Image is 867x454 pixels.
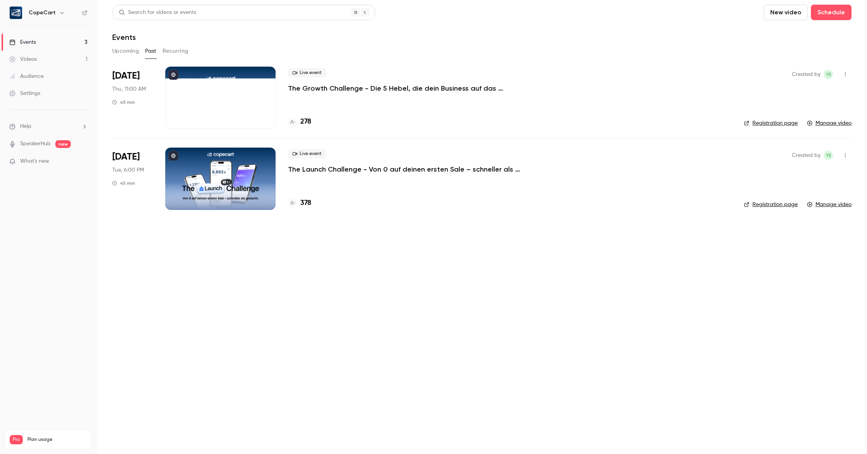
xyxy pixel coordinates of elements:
[744,119,798,127] a: Registration page
[300,117,311,127] h4: 278
[9,72,44,80] div: Audience
[112,99,135,105] div: 45 min
[112,148,153,210] div: Sep 30 Tue, 6:00 PM (Europe/Berlin)
[807,201,852,208] a: Manage video
[792,70,821,79] span: Created by
[112,70,140,82] span: [DATE]
[163,45,188,57] button: Recurring
[9,38,36,46] div: Events
[55,140,71,148] span: new
[792,151,821,160] span: Created by
[112,45,139,57] button: Upcoming
[807,119,852,127] a: Manage video
[826,151,831,160] span: YE
[10,7,22,19] img: CopeCart
[145,45,156,57] button: Past
[811,5,852,20] button: Schedule
[27,437,87,443] span: Plan usage
[826,70,831,79] span: YE
[288,165,520,174] a: The Launch Challenge - Von 0 auf deinen ersten Sale – schneller als gedacht
[112,180,135,186] div: 45 min
[9,89,40,97] div: Settings
[764,5,808,20] button: New video
[112,33,136,42] h1: Events
[824,151,833,160] span: Yasamin Esfahani
[288,84,520,93] a: The Growth Challenge - Die 5 Hebel, die dein Business auf das nächste Level katapultieren
[29,9,56,17] h6: CopeCart
[20,122,31,131] span: Help
[288,149,326,158] span: Live event
[288,68,326,77] span: Live event
[300,198,311,208] h4: 378
[20,157,49,165] span: What's new
[112,151,140,163] span: [DATE]
[20,140,51,148] a: SpeakerHub
[112,85,146,93] span: Thu, 11:00 AM
[112,67,153,129] div: Oct 2 Thu, 11:00 AM (Europe/Berlin)
[288,117,311,127] a: 278
[119,9,196,17] div: Search for videos or events
[744,201,798,208] a: Registration page
[824,70,833,79] span: Yasamin Esfahani
[9,122,87,131] li: help-dropdown-opener
[10,435,23,444] span: Pro
[112,166,144,174] span: Tue, 6:00 PM
[9,55,37,63] div: Videos
[288,198,311,208] a: 378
